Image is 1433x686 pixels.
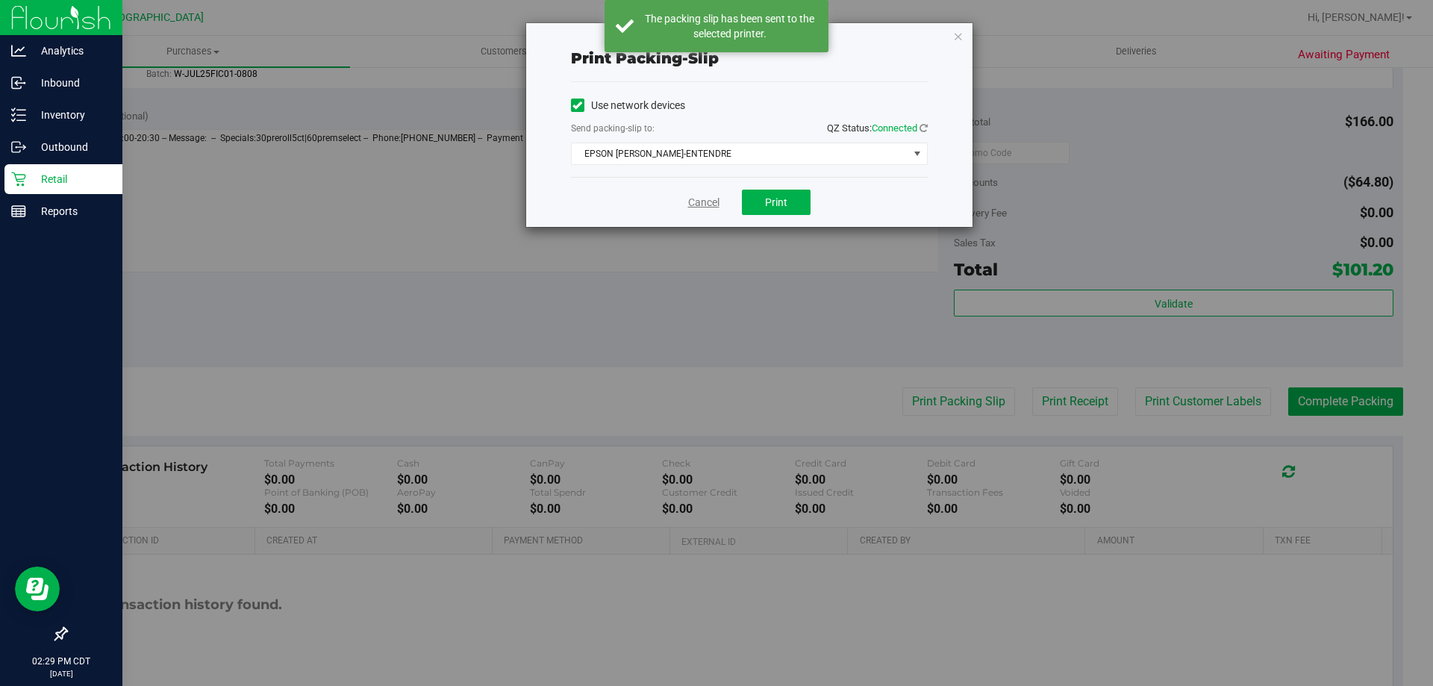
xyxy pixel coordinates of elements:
[827,122,928,134] span: QZ Status:
[15,567,60,611] iframe: Resource center
[571,98,685,113] label: Use network devices
[571,49,719,67] span: Print packing-slip
[908,143,926,164] span: select
[11,43,26,58] inline-svg: Analytics
[11,107,26,122] inline-svg: Inventory
[11,204,26,219] inline-svg: Reports
[872,122,917,134] span: Connected
[688,195,719,211] a: Cancel
[26,138,116,156] p: Outbound
[26,74,116,92] p: Inbound
[7,655,116,668] p: 02:29 PM CDT
[11,172,26,187] inline-svg: Retail
[26,42,116,60] p: Analytics
[26,106,116,124] p: Inventory
[742,190,811,215] button: Print
[765,196,787,208] span: Print
[26,170,116,188] p: Retail
[26,202,116,220] p: Reports
[572,143,908,164] span: EPSON [PERSON_NAME]-ENTENDRE
[11,140,26,155] inline-svg: Outbound
[571,122,655,135] label: Send packing-slip to:
[7,668,116,679] p: [DATE]
[642,11,817,41] div: The packing slip has been sent to the selected printer.
[11,75,26,90] inline-svg: Inbound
